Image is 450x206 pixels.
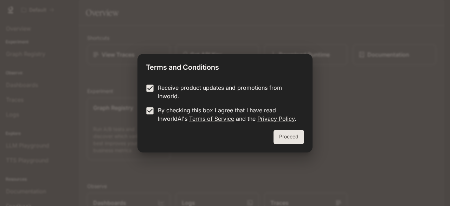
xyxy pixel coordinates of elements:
[274,130,304,144] button: Proceed
[158,83,298,100] p: Receive product updates and promotions from Inworld.
[137,54,313,78] h2: Terms and Conditions
[158,106,298,123] p: By checking this box I agree that I have read InworldAI's and the .
[257,115,295,122] a: Privacy Policy
[189,115,234,122] a: Terms of Service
